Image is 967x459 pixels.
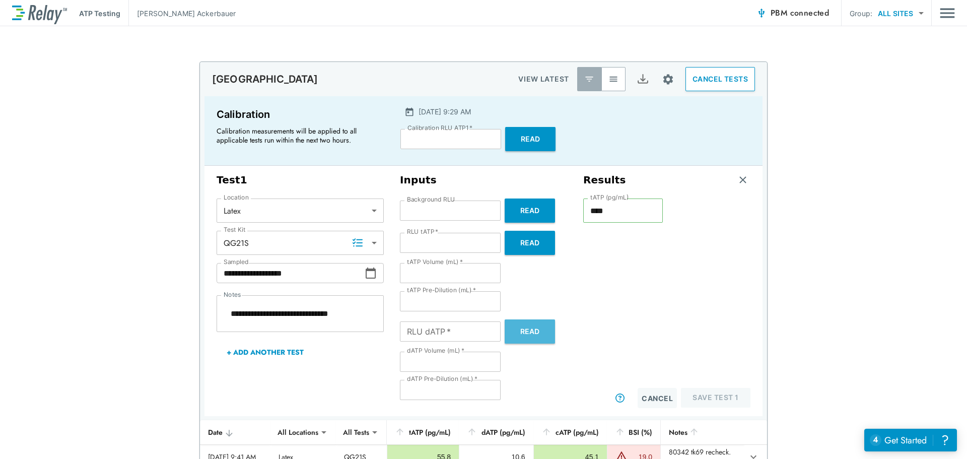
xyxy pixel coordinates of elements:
p: [DATE] 9:29 AM [419,106,471,117]
button: Read [505,319,555,344]
img: Connected Icon [756,8,767,18]
h3: Results [583,174,626,186]
input: Choose date, selected date is Sep 18, 2025 [217,263,365,283]
label: tATP Pre-Dilution (mL) [407,287,476,294]
p: [PERSON_NAME] Ackerbauer [137,8,236,19]
button: Cancel [638,388,677,408]
div: Latex [217,201,384,221]
h3: Test 1 [217,174,384,186]
label: RLU tATP [407,228,438,235]
button: Site setup [655,66,681,93]
label: tATP (pg/mL) [590,194,629,201]
div: cATP (pg/mL) [541,426,599,438]
label: dATP Pre-Dilution (mL) [407,375,477,382]
label: Calibration RLU ATP1 [407,124,472,132]
div: BSI (%) [615,426,652,438]
h3: Inputs [400,174,567,186]
p: [GEOGRAPHIC_DATA] [212,73,318,85]
iframe: Resource center [864,429,957,451]
button: Export [631,67,655,91]
label: Notes [224,291,241,298]
div: All Tests [336,422,376,442]
p: Group: [850,8,872,19]
img: Drawer Icon [940,4,955,23]
button: Read [505,127,556,151]
button: Read [505,199,555,223]
img: Latest [584,74,594,84]
label: tATP Volume (mL) [407,258,463,266]
div: dATP (pg/mL) [467,426,525,438]
p: VIEW LATEST [518,73,569,85]
label: Sampled [224,258,249,266]
button: CANCEL TESTS [685,67,755,91]
img: Export Icon [637,73,649,86]
label: Background RLU [407,196,455,203]
button: PBM connected [752,3,833,23]
button: Read [505,231,555,255]
img: Settings Icon [662,73,674,86]
p: ATP Testing [79,8,120,19]
div: QG21S [217,233,384,253]
label: dATP Volume (mL) [407,347,464,354]
span: PBM [771,6,829,20]
img: View All [608,74,618,84]
img: Remove [738,175,748,185]
div: tATP (pg/mL) [395,426,451,438]
img: LuminUltra Relay [12,3,67,24]
button: + Add Another Test [217,340,314,364]
img: Calender Icon [404,107,415,117]
p: Calibration measurements will be applied to all applicable tests run within the next two hours. [217,126,378,145]
p: Calibration [217,106,382,122]
label: Location [224,194,249,201]
div: Notes [669,426,736,438]
button: Main menu [940,4,955,23]
span: connected [790,7,830,19]
label: Test Kit [224,226,246,233]
th: Date [200,420,270,445]
div: All Locations [270,422,325,442]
